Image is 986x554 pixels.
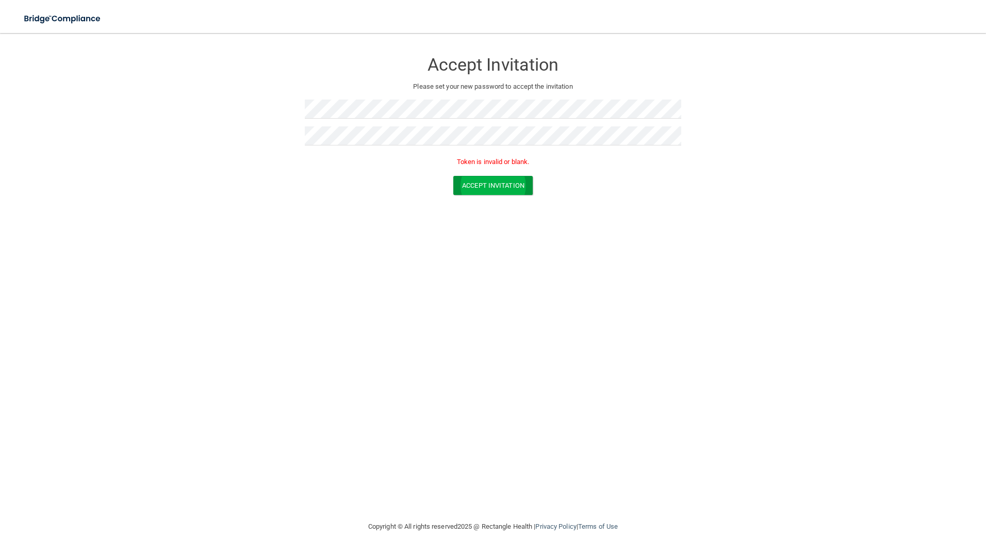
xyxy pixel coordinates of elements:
img: bridge_compliance_login_screen.278c3ca4.svg [15,8,110,29]
p: Please set your new password to accept the invitation [313,80,673,93]
div: Copyright © All rights reserved 2025 @ Rectangle Health | | [305,510,681,543]
iframe: Drift Widget Chat Controller [808,481,974,522]
p: Token is invalid or blank. [305,156,681,168]
a: Terms of Use [578,523,618,530]
button: Accept Invitation [453,176,533,195]
a: Privacy Policy [535,523,576,530]
h3: Accept Invitation [305,55,681,74]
